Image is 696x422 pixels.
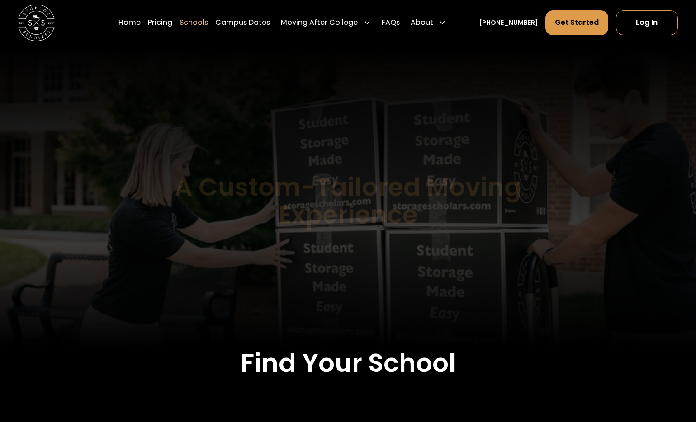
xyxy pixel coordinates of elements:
[215,10,270,35] a: Campus Dates
[545,10,608,35] a: Get Started
[19,348,676,379] h2: Find Your School
[382,10,400,35] a: FAQs
[281,17,358,28] div: Moving After College
[18,5,55,41] img: Storage Scholars main logo
[407,10,450,35] div: About
[118,10,141,35] a: Home
[411,17,433,28] div: About
[616,10,678,35] a: Log In
[148,10,172,35] a: Pricing
[277,10,374,35] div: Moving After College
[129,173,567,228] h1: A Custom-Tailored Moving Experience
[479,18,538,28] a: [PHONE_NUMBER]
[180,10,208,35] a: Schools
[18,5,55,41] a: home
